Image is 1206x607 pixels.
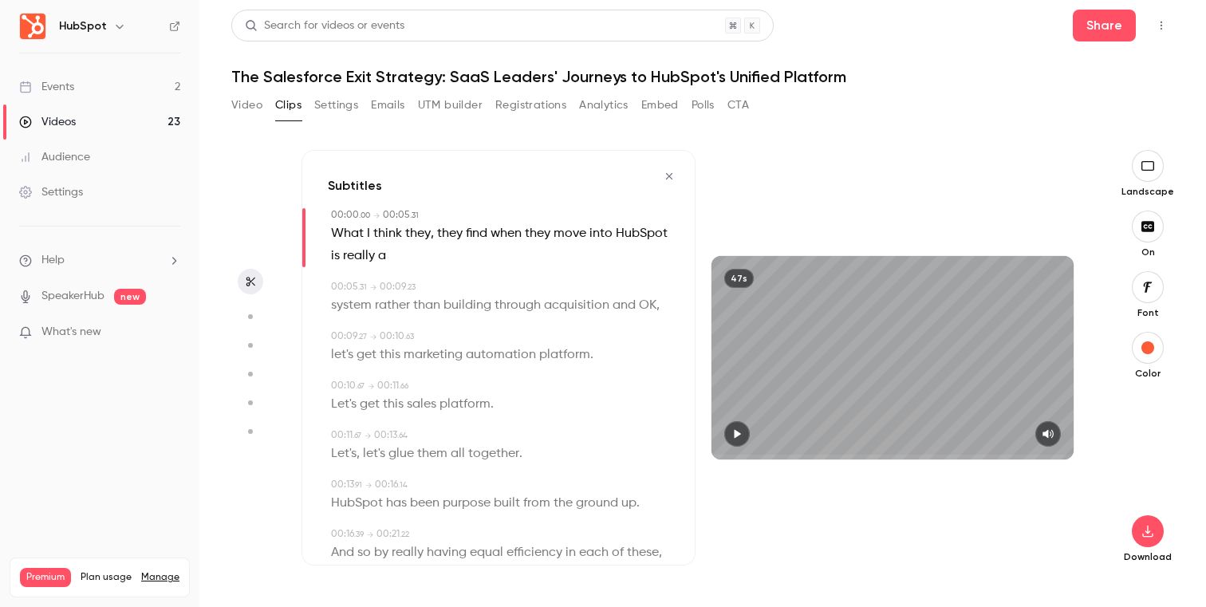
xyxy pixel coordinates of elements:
span: this [383,393,404,416]
span: having [427,542,467,564]
span: platform [539,344,590,366]
span: Premium [20,568,71,587]
button: Top Bar Actions [1149,13,1174,38]
span: they [437,223,463,245]
span: efficiency [506,542,562,564]
span: this [380,344,400,366]
span: Help [41,252,65,269]
span: has [386,492,407,514]
span: let's [331,344,353,366]
span: 00:00 [331,211,359,220]
span: than [413,294,440,317]
span: by [374,542,388,564]
span: → [370,331,376,343]
span: 00:16 [331,530,354,539]
span: HubSpot [616,223,668,245]
img: HubSpot [20,14,45,39]
span: → [365,430,371,442]
button: Settings [314,93,358,118]
span: get [357,344,376,366]
button: Video [231,93,262,118]
span: them [417,443,447,465]
span: when [491,223,522,245]
span: ground [576,492,618,514]
span: . 66 [399,382,408,390]
span: , [659,542,662,564]
span: . 31 [358,283,367,291]
span: . 14 [398,481,408,489]
span: the [554,492,573,514]
span: 00:10 [331,381,356,391]
span: OK [639,294,656,317]
span: in [566,542,576,564]
li: help-dropdown-opener [19,252,180,269]
a: Manage [141,571,179,584]
span: glue [388,443,414,465]
span: . 63 [404,333,414,341]
button: Analytics [579,93,629,118]
span: . [519,443,522,465]
div: Settings [19,184,83,200]
h1: The Salesforce Exit Strategy: SaaS Leaders' Journeys to HubSpot's Unified Platform [231,67,1174,86]
span: 00:05 [383,211,410,220]
span: 00:09 [331,332,357,341]
span: all [451,443,465,465]
iframe: Noticeable Trigger [161,325,180,340]
span: automation [466,344,536,366]
span: . 23 [406,283,416,291]
span: sales [407,393,436,416]
span: get [360,393,380,416]
span: What [331,223,364,245]
span: Plan usage [81,571,132,584]
span: and [613,294,636,317]
span: What's new [41,324,101,341]
span: → [368,380,374,392]
span: new [114,289,146,305]
span: platform [439,393,491,416]
button: Embed [641,93,679,118]
span: Let's [331,393,357,416]
span: system [331,294,372,317]
p: On [1122,246,1173,258]
span: 00:16 [375,480,398,490]
span: , [357,443,360,465]
p: Download [1122,550,1173,563]
span: they [525,223,550,245]
span: rather [375,294,410,317]
span: through [495,294,541,317]
span: . 67 [353,432,361,439]
p: Color [1122,367,1173,380]
span: And [331,542,354,564]
span: , [656,294,660,317]
span: these [627,542,659,564]
span: 00:09 [380,282,406,292]
span: 00:11 [377,381,399,391]
div: Videos [19,114,76,130]
span: so [357,542,371,564]
span: . [636,492,640,514]
span: been [410,492,439,514]
span: into [589,223,613,245]
span: . [590,344,593,366]
span: purpose [443,492,491,514]
span: 00:05 [331,282,358,292]
span: really [392,542,424,564]
span: . 67 [356,382,365,390]
span: acquisition [544,294,609,317]
span: → [367,529,373,541]
span: Let's [331,443,357,465]
button: CTA [727,93,749,118]
div: Audience [19,149,90,165]
span: really [343,245,375,267]
span: of [612,542,624,564]
span: up [621,492,636,514]
span: find [466,223,487,245]
button: Clips [275,93,301,118]
span: each [579,542,609,564]
span: → [370,282,376,294]
span: marketing [404,344,463,366]
div: Search for videos or events [245,18,404,34]
p: Font [1122,306,1173,319]
span: . 22 [400,530,409,538]
div: Events [19,79,74,95]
